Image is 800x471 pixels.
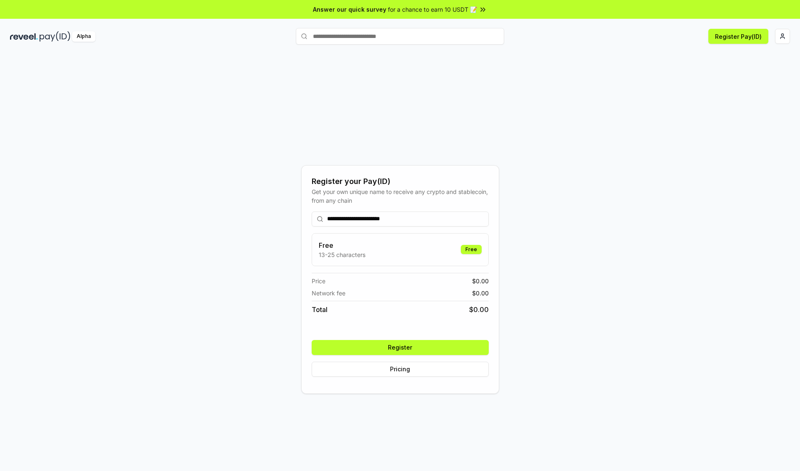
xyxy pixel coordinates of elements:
[313,5,386,14] span: Answer our quick survey
[469,305,489,315] span: $ 0.00
[40,31,70,42] img: pay_id
[312,187,489,205] div: Get your own unique name to receive any crypto and stablecoin, from any chain
[708,29,768,44] button: Register Pay(ID)
[312,340,489,355] button: Register
[312,277,325,285] span: Price
[472,289,489,297] span: $ 0.00
[312,289,345,297] span: Network fee
[388,5,477,14] span: for a chance to earn 10 USDT 📝
[312,305,327,315] span: Total
[72,31,95,42] div: Alpha
[472,277,489,285] span: $ 0.00
[10,31,38,42] img: reveel_dark
[319,250,365,259] p: 13-25 characters
[319,240,365,250] h3: Free
[312,362,489,377] button: Pricing
[461,245,482,254] div: Free
[312,176,489,187] div: Register your Pay(ID)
